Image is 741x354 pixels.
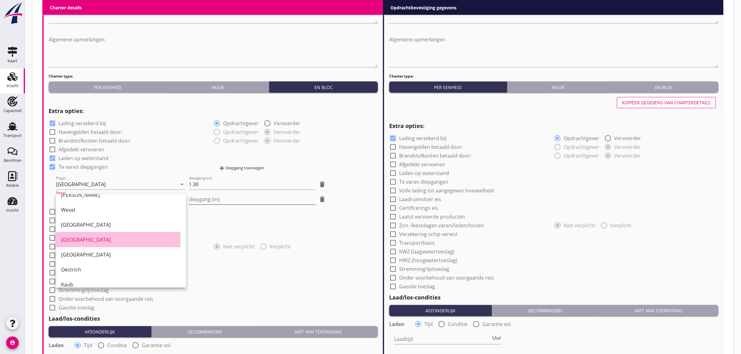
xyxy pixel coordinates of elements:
[399,205,438,211] label: Certificerings eis
[399,162,445,168] label: Afgedekt vervoeren
[49,315,378,323] h2: Laad/los-condities
[394,334,491,344] input: Laadtijd
[389,122,719,130] h2: Extra opties:
[59,129,122,135] label: Havengelden betaald door:
[389,35,719,67] textarea: Algemene opmerkingen
[189,180,316,190] input: diepgang (m)
[59,296,153,302] label: Onder voorbehoud van voorgaande reis
[399,188,494,194] label: Volle lading tot aangegeven hoeveelheid
[399,223,484,229] label: Zon- feestdagen varen/laden/lossen
[258,326,378,337] button: Niet van toepassing
[482,321,511,328] label: Garantie vol
[399,135,447,142] label: Lading verzekerd bij:
[151,326,258,337] button: Gecombineerd
[392,84,504,91] div: Per eenheid
[617,97,716,108] button: Kopiëer gegevens van charterdetails
[59,120,107,127] label: Lading verzekerd bij:
[49,82,167,93] button: Per eenheid
[399,153,471,159] label: Brandstofkosten betaald door:
[274,120,301,127] label: Vervoerder
[7,59,17,63] div: Kaart
[399,214,465,220] label: Laatst vervoerde producten
[49,342,64,349] strong: Laden
[59,138,131,144] label: Brandstofkosten betaald door:
[59,209,153,215] label: Volle lading tot aangegeven hoeveelheid
[272,84,375,91] div: En bloc
[59,270,114,276] label: KWZ (laagwatertoeslag)
[59,287,109,294] label: Stremming/ijstoeslag
[399,144,463,150] label: Havengelden betaald door:
[59,147,104,153] label: Afgedekt vervoeren
[59,244,143,250] label: Zon- feestdagen varen/laden/lossen
[218,165,226,172] i: add
[49,73,378,79] h4: Charter type:
[84,342,92,349] label: Tijd
[269,82,378,93] button: En bloc
[319,181,326,188] i: delete
[399,170,449,177] label: Laden op waterstand
[399,240,435,246] label: Transportbasis
[56,197,106,202] div: [GEOGRAPHIC_DATA]
[495,308,596,314] div: Gecombineerd
[59,218,101,224] label: Laadruimvloer eis
[389,294,719,302] h2: Laad/los-condities
[178,181,186,188] i: arrow_drop_down
[1,2,24,25] img: logo-small.a267ee39.svg
[564,135,600,142] label: Opdrachtgever
[448,321,467,328] label: Conditie
[622,100,711,106] div: Kopiëer gegevens van charterdetails
[510,84,607,91] div: Huur
[59,226,98,233] label: Certificerings eis
[3,134,22,138] div: Transport
[59,235,124,241] label: Laatst vervoerde producten
[4,158,22,163] div: Berichten
[399,284,435,290] label: Gasolie toeslag
[59,253,117,259] label: Verzekering schip vereist
[6,183,19,187] div: Relatie
[492,336,501,341] span: Uur
[189,195,316,205] input: diepgang (m)
[59,279,117,285] label: HWZ (hoogwatertoeslag)
[51,84,164,91] div: Per eenheid
[399,179,448,185] label: Te varen diepgangen
[399,196,441,203] label: Laadruimvloer eis
[389,82,507,93] button: Per eenheid
[492,305,599,316] button: Gecombineerd
[49,35,378,67] textarea: Algemene opmerkingen
[389,321,404,328] strong: Laden
[261,329,375,335] div: Niet van toepassing
[6,208,19,212] div: Inzicht
[392,308,489,314] div: Afzonderlijk
[7,84,19,88] div: Vracht
[399,257,457,264] label: HWZ (hoogwatertoeslag)
[59,155,108,162] label: Laden op waterstand
[599,305,719,316] button: Niet van toepassing
[399,275,494,281] label: Onder voorbehoud van voorgaande reis
[56,182,106,187] div: [GEOGRAPHIC_DATA]
[319,196,326,203] i: delete
[389,73,719,79] h4: Charter type:
[59,261,94,267] label: Transportbasis
[49,107,378,116] h2: Extra opties:
[218,165,264,172] div: Diepgang toevoegen
[107,342,127,349] label: Conditie
[610,82,719,93] button: En bloc
[142,342,170,349] label: Garantie vol
[399,266,449,272] label: Stremming/ijstoeslag
[154,329,256,335] div: Gecombineerd
[399,231,458,238] label: Verzekering schip vereist
[614,135,641,142] label: Vervoerder
[178,196,186,203] i: arrow_drop_down
[51,329,149,335] div: Afzonderlijk
[6,337,19,349] i: account_circle
[59,305,94,311] label: Gasolie toeslag
[3,109,22,113] div: Capaciteit
[169,84,267,91] div: Huur
[216,164,267,173] button: Diepgang toevoegen
[424,321,433,328] label: Tijd
[507,82,610,93] button: Huur
[167,82,270,93] button: Huur
[49,326,151,337] button: Afzonderlijk
[399,249,454,255] label: KWZ (laagwatertoeslag)
[59,164,108,170] label: Te varen diepgangen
